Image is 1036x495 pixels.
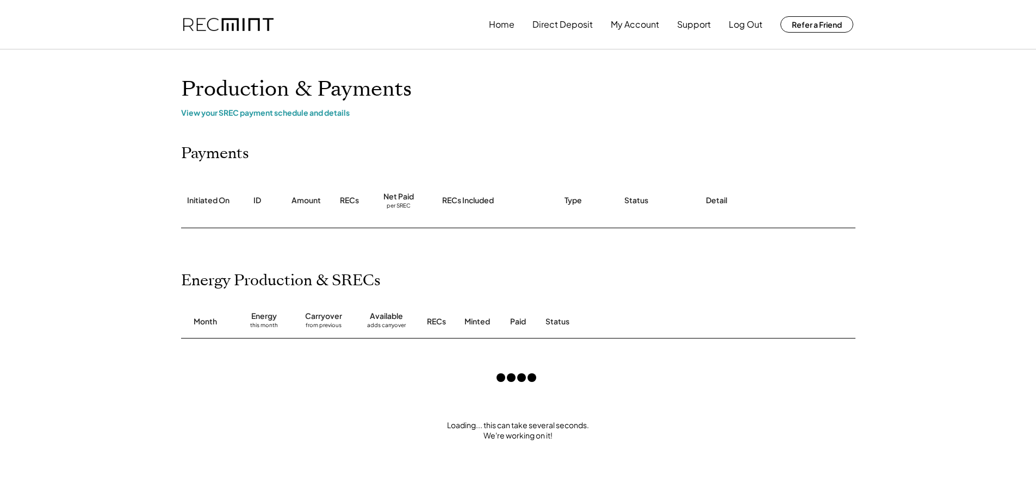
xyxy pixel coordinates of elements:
div: Carryover [305,311,342,322]
div: Loading... this can take several seconds. We're working on it! [170,420,866,441]
div: Status [545,316,730,327]
h2: Payments [181,145,249,163]
div: RECs Included [442,195,494,206]
div: Net Paid [383,191,414,202]
h2: Energy Production & SRECs [181,272,381,290]
button: My Account [611,14,659,35]
button: Log Out [729,14,762,35]
button: Direct Deposit [532,14,593,35]
div: Available [370,311,403,322]
div: View your SREC payment schedule and details [181,108,855,117]
div: per SREC [387,202,411,210]
div: Type [564,195,582,206]
button: Home [489,14,514,35]
div: RECs [427,316,446,327]
div: Status [624,195,648,206]
div: this month [250,322,278,333]
h1: Production & Payments [181,77,855,102]
div: from previous [306,322,342,333]
div: ID [253,195,261,206]
div: Paid [510,316,526,327]
div: Initiated On [187,195,229,206]
div: adds carryover [367,322,406,333]
div: Amount [291,195,321,206]
div: Detail [706,195,727,206]
div: Minted [464,316,490,327]
div: RECs [340,195,359,206]
img: recmint-logotype%403x.png [183,18,274,32]
button: Refer a Friend [780,16,853,33]
div: Month [194,316,217,327]
button: Support [677,14,711,35]
div: Energy [251,311,277,322]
